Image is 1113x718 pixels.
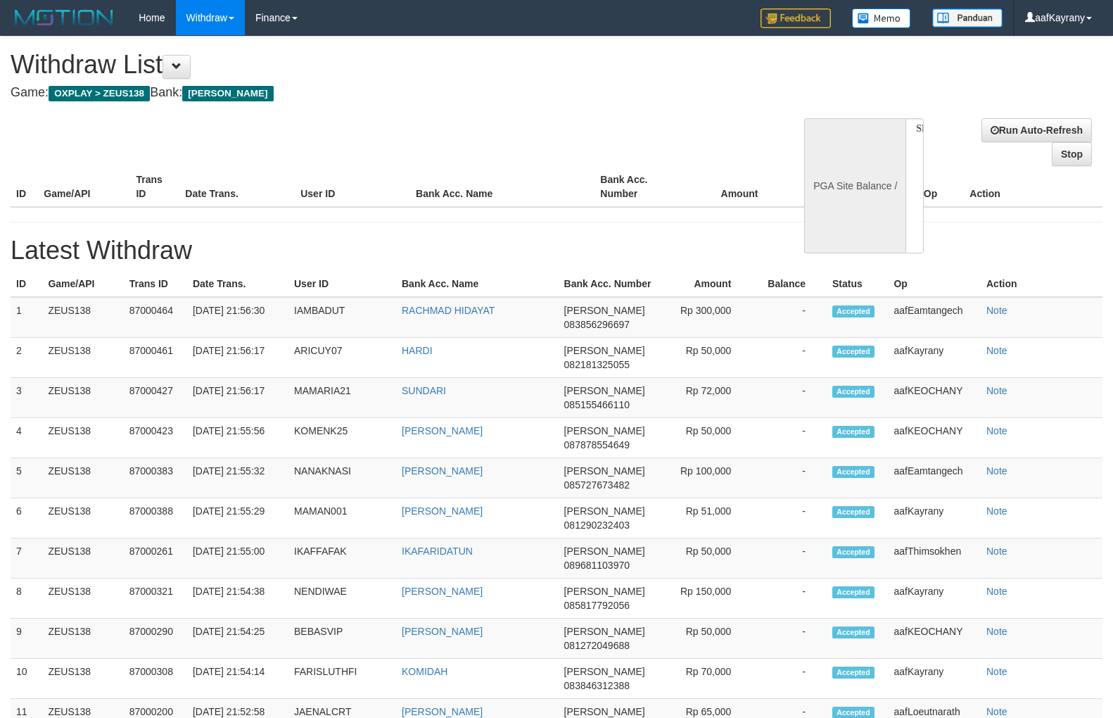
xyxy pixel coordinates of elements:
td: [DATE] 21:56:30 [187,297,288,338]
td: [DATE] 21:54:25 [187,619,288,659]
td: ZEUS138 [42,538,123,579]
span: OXPLAY > ZEUS138 [49,86,150,101]
span: 081272049688 [564,640,630,651]
td: 87000464 [124,297,187,338]
td: Rp 300,000 [665,297,753,338]
span: Accepted [832,346,874,358]
td: [DATE] 21:55:32 [187,458,288,498]
a: [PERSON_NAME] [402,626,483,637]
td: aafKayrany [888,659,981,699]
a: Stop [1052,142,1092,166]
a: [PERSON_NAME] [402,505,483,517]
td: [DATE] 21:55:29 [187,498,288,538]
td: - [752,619,827,659]
a: [PERSON_NAME] [402,706,483,717]
span: Accepted [832,506,874,518]
th: Op [918,167,965,207]
th: User ID [295,167,410,207]
span: [PERSON_NAME] [564,626,645,637]
td: 7 [11,538,42,579]
td: Rp 50,000 [665,538,753,579]
th: Action [964,167,1102,207]
td: 87000308 [124,659,187,699]
th: Game/API [42,271,123,297]
td: [DATE] 21:54:38 [187,579,288,619]
th: Game/API [38,167,130,207]
a: Note [986,666,1007,677]
span: 082181325055 [564,359,630,370]
span: 085817792056 [564,600,630,611]
td: ZEUS138 [42,378,123,418]
th: Op [888,271,981,297]
td: FARISLUTHFI [288,659,396,699]
a: RACHMAD HIDAYAT [402,305,495,316]
span: [PERSON_NAME] [564,706,645,717]
td: - [752,338,827,378]
span: Accepted [832,586,874,598]
span: [PERSON_NAME] [182,86,273,101]
span: [PERSON_NAME] [564,345,645,356]
td: ZEUS138 [42,619,123,659]
th: Amount [687,167,779,207]
span: [PERSON_NAME] [564,666,645,677]
h1: Withdraw List [11,51,728,79]
a: HARDI [402,345,433,356]
span: [PERSON_NAME] [564,385,645,396]
td: Rp 50,000 [665,619,753,659]
td: 4 [11,418,42,458]
td: ZEUS138 [42,458,123,498]
td: - [752,579,827,619]
span: Accepted [832,667,874,679]
span: Accepted [832,546,874,558]
td: ZEUS138 [42,659,123,699]
th: Bank Acc. Number [594,167,687,207]
td: 2 [11,338,42,378]
td: BEBASVIP [288,619,396,659]
td: ZEUS138 [42,498,123,538]
td: aafKEOCHANY [888,378,981,418]
td: Rp 150,000 [665,579,753,619]
span: 083846312388 [564,680,630,691]
span: 085727673482 [564,479,630,491]
h1: Latest Withdraw [11,237,1102,265]
th: ID [11,167,38,207]
td: - [752,297,827,338]
td: aafEamtangech [888,297,981,338]
td: 3 [11,378,42,418]
img: panduan.png [932,8,1003,27]
td: IAMBADUT [288,297,396,338]
a: Note [986,305,1007,316]
th: User ID [288,271,396,297]
th: Date Trans. [179,167,295,207]
a: Note [986,505,1007,517]
th: Balance [779,167,863,207]
td: Rp 51,000 [665,498,753,538]
th: ID [11,271,42,297]
a: Run Auto-Refresh [981,118,1092,142]
td: aafThimsokhen [888,538,981,579]
th: Balance [752,271,827,297]
th: Trans ID [124,271,187,297]
td: - [752,538,827,579]
td: Rp 72,000 [665,378,753,418]
td: NANAKNASI [288,458,396,498]
a: KOMIDAH [402,666,447,677]
td: 87000388 [124,498,187,538]
td: - [752,418,827,458]
a: Note [986,626,1007,637]
a: [PERSON_NAME] [402,465,483,477]
td: 9 [11,619,42,659]
a: Note [986,385,1007,396]
th: Action [981,271,1102,297]
td: ZEUS138 [42,579,123,619]
td: 87000423 [124,418,187,458]
a: Note [986,706,1007,717]
span: 085155466110 [564,399,630,410]
td: aafEamtangech [888,458,981,498]
td: Rp 100,000 [665,458,753,498]
td: 87000321 [124,579,187,619]
td: NENDIWAE [288,579,396,619]
td: [DATE] 21:56:17 [187,378,288,418]
span: [PERSON_NAME] [564,305,645,316]
td: - [752,498,827,538]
